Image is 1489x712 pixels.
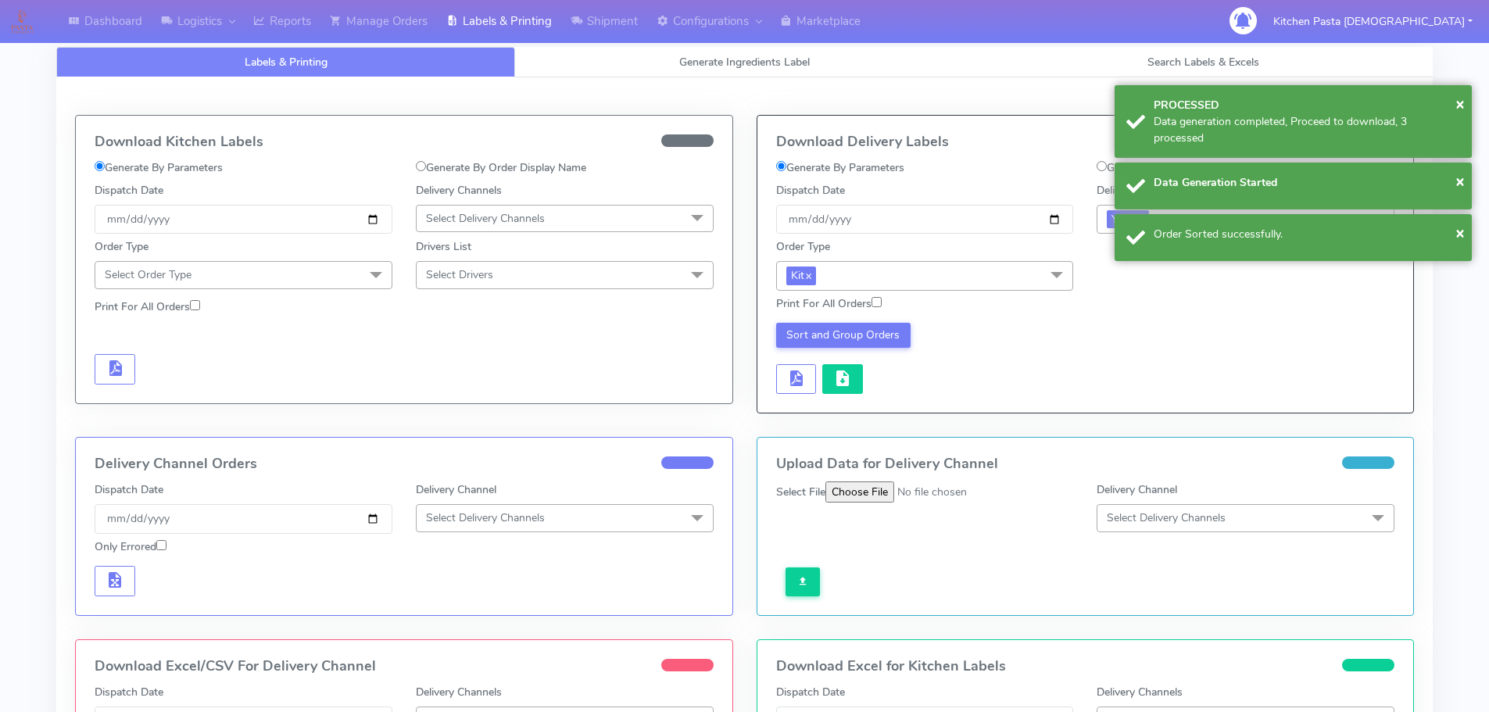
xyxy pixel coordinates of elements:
label: Order Type [95,238,149,255]
label: Delivery Channels [1097,182,1183,199]
span: Search Labels & Excels [1147,55,1259,70]
label: Dispatch Date [776,182,845,199]
label: Generate By Parameters [776,159,904,176]
label: Delivery Channels [1097,684,1183,700]
span: Select Delivery Channels [1107,510,1226,525]
label: Select File [776,484,825,500]
span: Kit [786,267,816,284]
input: Print For All Orders [190,300,200,310]
span: Yodel [1107,210,1149,228]
span: Generate Ingredients Label [679,55,810,70]
h4: Download Excel for Kitchen Labels [776,659,1395,674]
ul: Tabs [56,47,1433,77]
label: Delivery Channel [416,481,496,498]
h4: Upload Data for Delivery Channel [776,456,1395,472]
div: Data generation completed, Proceed to download, 3 processed [1154,113,1460,146]
button: Kitchen Pasta [DEMOGRAPHIC_DATA] [1262,5,1484,38]
h4: Download Delivery Labels [776,134,1395,150]
div: Data Generation Started [1154,174,1460,191]
label: Delivery Channel [1097,481,1177,498]
button: Close [1455,92,1465,116]
label: Generate By Parameters [95,159,223,176]
label: Delivery Channels [416,684,502,700]
a: x [804,267,811,283]
label: Print For All Orders [95,299,200,315]
span: × [1455,170,1465,191]
label: Dispatch Date [95,684,163,700]
button: Sort and Group Orders [776,323,911,348]
input: Print For All Orders [872,297,882,307]
div: Order Sorted successfully. [1154,226,1460,242]
input: Only Errored [156,540,166,550]
h4: Delivery Channel Orders [95,456,714,472]
h4: Download Excel/CSV For Delivery Channel [95,659,714,674]
span: Select Delivery Channels [426,510,545,525]
span: Labels & Printing [245,55,328,70]
h4: Download Kitchen Labels [95,134,714,150]
span: × [1455,222,1465,243]
input: Generate By Parameters [776,161,786,171]
input: Generate By Order Display Name [416,161,426,171]
input: Generate By Parameters [95,161,105,171]
input: Generate By Order Display Name [1097,161,1107,171]
label: Only Errored [95,538,166,555]
label: Generate By Order Display Name [416,159,586,176]
label: Delivery Channels [416,182,502,199]
button: Close [1455,221,1465,245]
label: Drivers List [416,238,471,255]
label: Dispatch Date [95,182,163,199]
label: Print For All Orders [776,295,882,312]
label: Order Type [776,238,830,255]
label: Dispatch Date [95,481,163,498]
span: Select Order Type [105,267,191,282]
button: Close [1455,170,1465,193]
span: Select Delivery Channels [426,211,545,226]
label: Dispatch Date [776,684,845,700]
div: PROCESSED [1154,97,1460,113]
label: Generate By Order Display Name [1097,159,1267,176]
span: Select Drivers [426,267,493,282]
span: × [1455,93,1465,114]
a: x [1137,210,1144,227]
